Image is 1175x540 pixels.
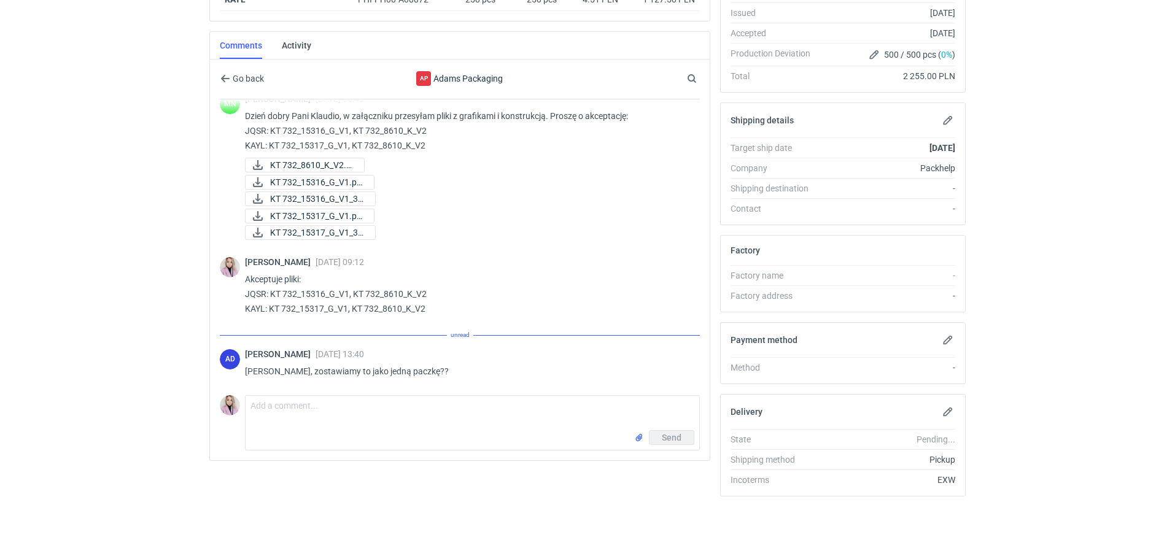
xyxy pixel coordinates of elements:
[447,328,473,342] span: unread
[820,202,955,215] div: -
[731,70,820,82] div: Total
[282,32,311,59] a: Activity
[416,71,431,86] figcaption: AP
[220,94,240,114] figcaption: MN
[731,162,820,174] div: Company
[316,349,364,359] span: [DATE] 13:40
[245,272,690,316] p: Akceptuje pliki: JQSR: KT 732_15316_G_V1, KT 732_8610_K_V2 KAYL: KT 732_15317_G_V1, KT 732_8610_K_V2
[359,71,560,86] div: Adams Packaging
[940,404,955,419] button: Edit delivery details
[662,433,681,442] span: Send
[731,115,794,125] h2: Shipping details
[245,225,368,240] div: KT 732_15317_G_V1_3D.JPG
[731,361,820,374] div: Method
[245,191,376,206] a: KT 732_15316_G_V1_3D...
[245,175,368,190] div: KT 732_15316_G_V1.pdf
[731,202,820,215] div: Contact
[731,290,820,302] div: Factory address
[220,32,262,59] a: Comments
[245,158,365,172] a: KT 732_8610_K_V2.pdf
[820,290,955,302] div: -
[820,453,955,466] div: Pickup
[245,349,316,359] span: [PERSON_NAME]
[684,71,724,86] input: Search
[731,7,820,19] div: Issued
[820,70,955,82] div: 2 255.00 PLN
[929,143,955,153] strong: [DATE]
[230,74,264,83] span: Go back
[245,175,374,190] a: KT 732_15316_G_V1.pd...
[416,71,431,86] div: Adams Packaging
[220,71,265,86] button: Go back
[731,407,762,417] h2: Delivery
[867,47,882,62] button: Edit production Deviation
[820,361,955,374] div: -
[941,50,952,60] span: 0%
[220,349,240,369] div: Anita Dolczewska
[731,474,820,486] div: Incoterms
[245,225,376,240] a: KT 732_15317_G_V1_3D...
[649,430,694,445] button: Send
[220,94,240,114] div: Małgorzata Nowotna
[731,182,820,195] div: Shipping destination
[820,7,955,19] div: [DATE]
[731,433,820,445] div: State
[940,113,955,128] button: Edit shipping details
[820,182,955,195] div: -
[270,158,354,172] span: KT 732_8610_K_V2.pdf
[270,175,364,189] span: KT 732_15316_G_V1.pd...
[820,474,955,486] div: EXW
[245,257,316,267] span: [PERSON_NAME]
[245,109,690,153] p: Dzień dobry Pani Klaudio, w załączniku przesyłam pliki z grafikami i konstrukcją. Proszę o akcept...
[731,245,760,255] h2: Factory
[940,333,955,347] button: Edit payment method
[731,47,820,62] div: Production Deviation
[270,226,365,239] span: KT 732_15317_G_V1_3D...
[245,209,374,223] a: KT 732_15317_G_V1.pd...
[731,27,820,39] div: Accepted
[220,257,240,277] img: Klaudia Wiśniewska
[820,162,955,174] div: Packhelp
[245,209,368,223] div: KT 732_15317_G_V1.pdf
[245,364,690,379] p: [PERSON_NAME], zostawiamy to jako jedną paczkę??
[731,142,820,154] div: Target ship date
[731,335,797,345] h2: Payment method
[316,257,364,267] span: [DATE] 09:12
[884,48,955,61] span: 500 / 500 pcs ( )
[270,192,365,206] span: KT 732_15316_G_V1_3D...
[731,453,820,466] div: Shipping method
[220,395,240,415] img: Klaudia Wiśniewska
[245,191,368,206] div: KT 732_15316_G_V1_3D.JPG
[820,269,955,282] div: -
[917,434,955,444] em: Pending...
[270,209,364,223] span: KT 732_15317_G_V1.pd...
[820,27,955,39] div: [DATE]
[220,349,240,369] figcaption: AD
[731,269,820,282] div: Factory name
